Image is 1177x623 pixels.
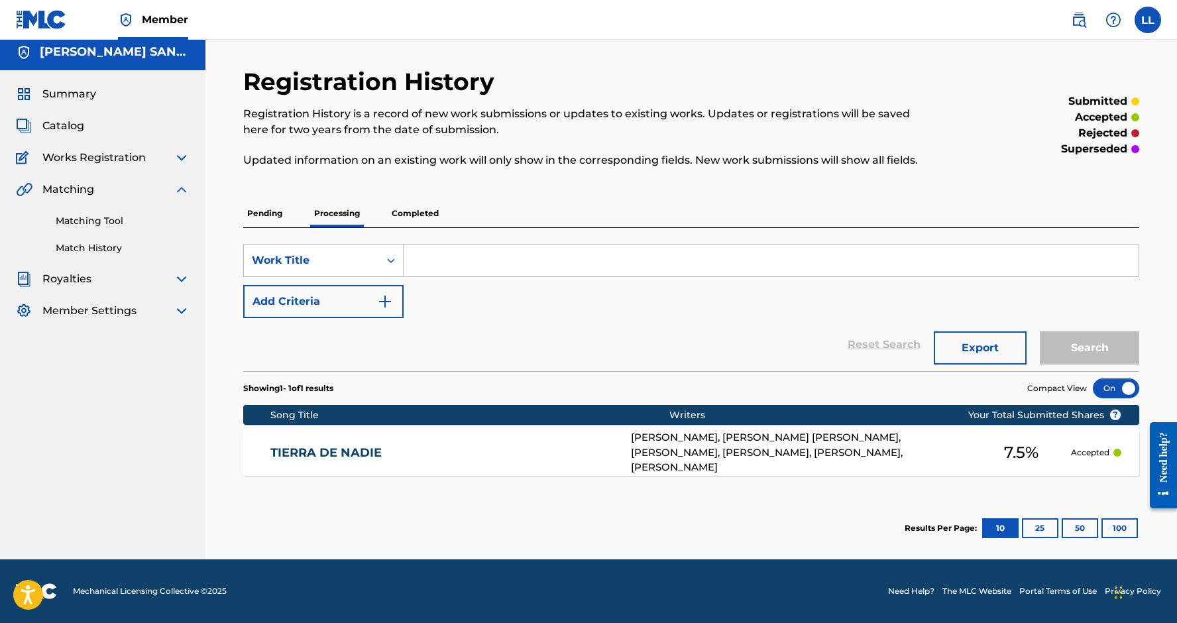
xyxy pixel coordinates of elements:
h5: LEONARDO LOPEZ SANTIAGO MUSIC [40,44,190,60]
img: expand [174,303,190,319]
a: Match History [56,241,190,255]
a: The MLC Website [942,585,1011,597]
img: Top Rightsholder [118,12,134,28]
p: Completed [388,199,443,227]
p: Pending [243,199,286,227]
img: search [1071,12,1087,28]
img: 9d2ae6d4665cec9f34b9.svg [377,294,393,310]
img: Royalties [16,271,32,287]
img: Summary [16,86,32,102]
span: Matching [42,182,94,198]
img: expand [174,150,190,166]
img: expand [174,182,190,198]
div: Help [1100,7,1127,33]
button: 25 [1022,518,1058,538]
div: Song Title [270,408,670,422]
span: Summary [42,86,96,102]
button: 10 [982,518,1019,538]
p: rejected [1078,125,1127,141]
button: 100 [1101,518,1138,538]
span: Member [142,12,188,27]
div: Work Title [252,253,371,268]
span: Mechanical Licensing Collective © 2025 [73,585,227,597]
span: Royalties [42,271,91,287]
iframe: Chat Widget [1111,559,1177,623]
p: Results Per Page: [905,522,980,534]
span: Catalog [42,118,84,134]
p: submitted [1068,93,1127,109]
img: Matching [16,182,32,198]
button: 50 [1062,518,1098,538]
img: Accounts [16,44,32,60]
div: Widget de chat [1111,559,1177,623]
button: Add Criteria [243,285,404,318]
a: Need Help? [888,585,934,597]
a: Portal Terms of Use [1019,585,1097,597]
p: Updated information on an existing work will only show in the corresponding fields. New work subm... [243,152,933,168]
p: accepted [1075,109,1127,125]
span: 7.5 % [1004,441,1038,465]
a: CatalogCatalog [16,118,84,134]
img: logo [16,583,57,599]
p: Showing 1 - 1 of 1 results [243,382,333,394]
span: Member Settings [42,303,137,319]
p: Registration History is a record of new work submissions or updates to existing works. Updates or... [243,106,933,138]
a: Privacy Policy [1105,585,1161,597]
button: Export [934,331,1027,365]
span: ? [1110,410,1121,420]
div: Arrastrar [1115,573,1123,612]
div: [PERSON_NAME], [PERSON_NAME] [PERSON_NAME], [PERSON_NAME], [PERSON_NAME], [PERSON_NAME], [PERSON_... [631,430,972,475]
a: SummarySummary [16,86,96,102]
img: help [1105,12,1121,28]
a: TIERRA DE NADIE [270,445,614,461]
img: Catalog [16,118,32,134]
a: Public Search [1066,7,1092,33]
img: Works Registration [16,150,33,166]
div: Writers [669,408,1010,422]
p: Processing [310,199,364,227]
form: Search Form [243,244,1139,371]
span: Works Registration [42,150,146,166]
span: Compact View [1027,382,1087,394]
img: Member Settings [16,303,32,319]
span: Your Total Submitted Shares [968,408,1121,422]
p: Accepted [1071,447,1109,459]
h2: Registration History [243,67,501,97]
img: expand [174,271,190,287]
p: superseded [1061,141,1127,157]
div: User Menu [1135,7,1161,33]
img: MLC Logo [16,10,67,29]
iframe: Resource Center [1140,411,1177,520]
a: Matching Tool [56,214,190,228]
